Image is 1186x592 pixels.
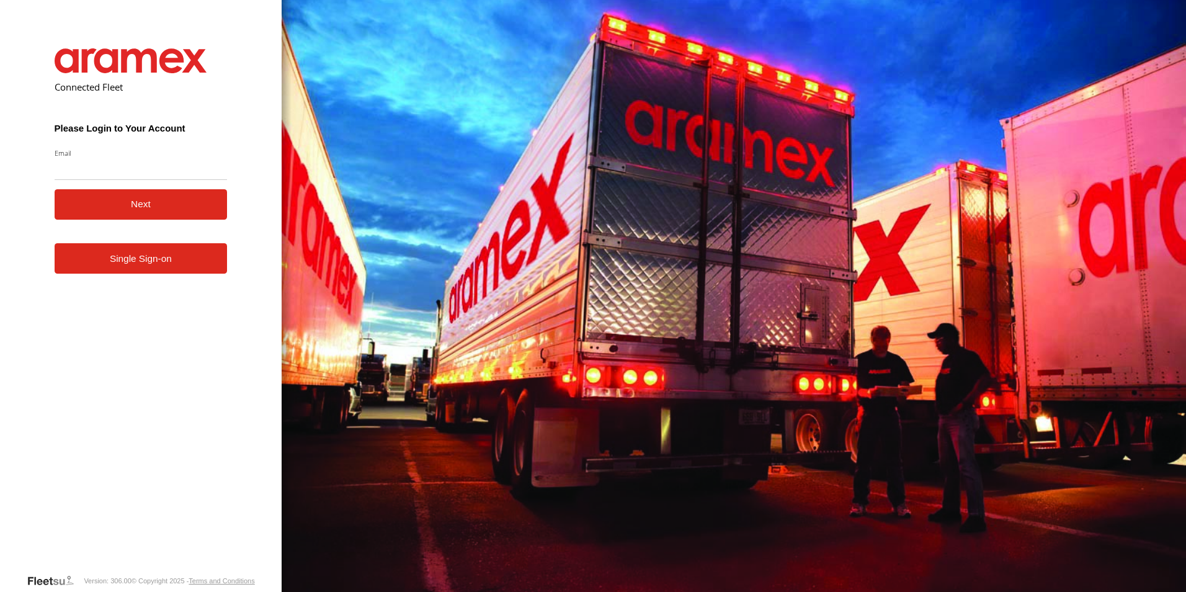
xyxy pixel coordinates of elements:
[55,189,228,220] button: Next
[27,575,84,587] a: Visit our Website
[55,148,228,158] label: Email
[55,48,207,73] img: Aramex
[55,243,228,274] a: Single Sign-on
[84,577,131,585] div: Version: 306.00
[189,577,254,585] a: Terms and Conditions
[55,81,228,93] h2: Connected Fleet
[55,123,228,133] h3: Please Login to Your Account
[132,577,255,585] div: © Copyright 2025 -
